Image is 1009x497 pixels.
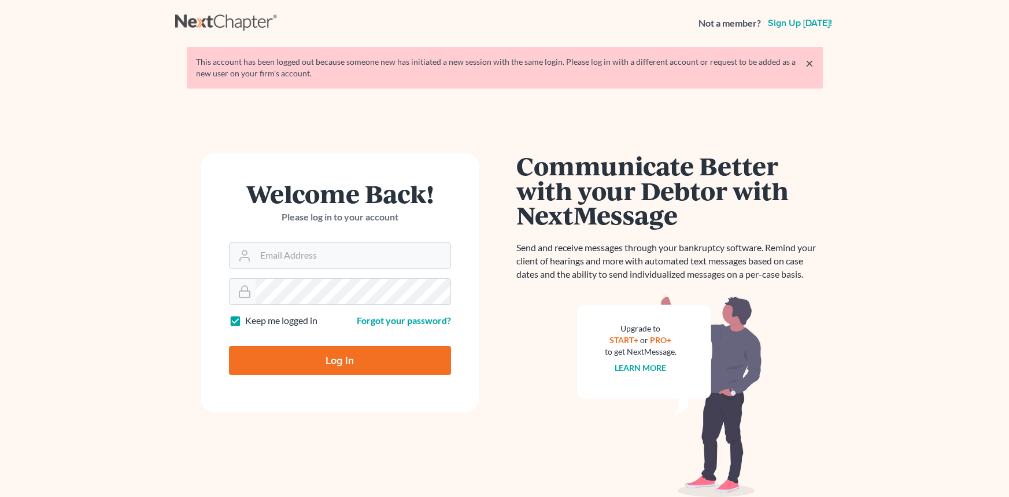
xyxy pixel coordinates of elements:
div: This account has been logged out because someone new has initiated a new session with the same lo... [196,56,814,79]
a: × [805,56,814,70]
label: Keep me logged in [245,314,317,327]
h1: Communicate Better with your Debtor with NextMessage [516,153,823,227]
p: Send and receive messages through your bankruptcy software. Remind your client of hearings and mo... [516,241,823,281]
input: Email Address [256,243,450,268]
p: Please log in to your account [229,211,451,224]
div: Upgrade to [605,323,677,334]
a: START+ [609,335,638,345]
h1: Welcome Back! [229,181,451,206]
div: to get NextMessage. [605,346,677,358]
a: Sign up [DATE]! [766,19,834,28]
a: PRO+ [650,335,671,345]
a: Learn more [615,363,666,373]
a: Forgot your password? [357,315,451,326]
span: or [640,335,648,345]
strong: Not a member? [698,17,761,30]
input: Log In [229,346,451,375]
